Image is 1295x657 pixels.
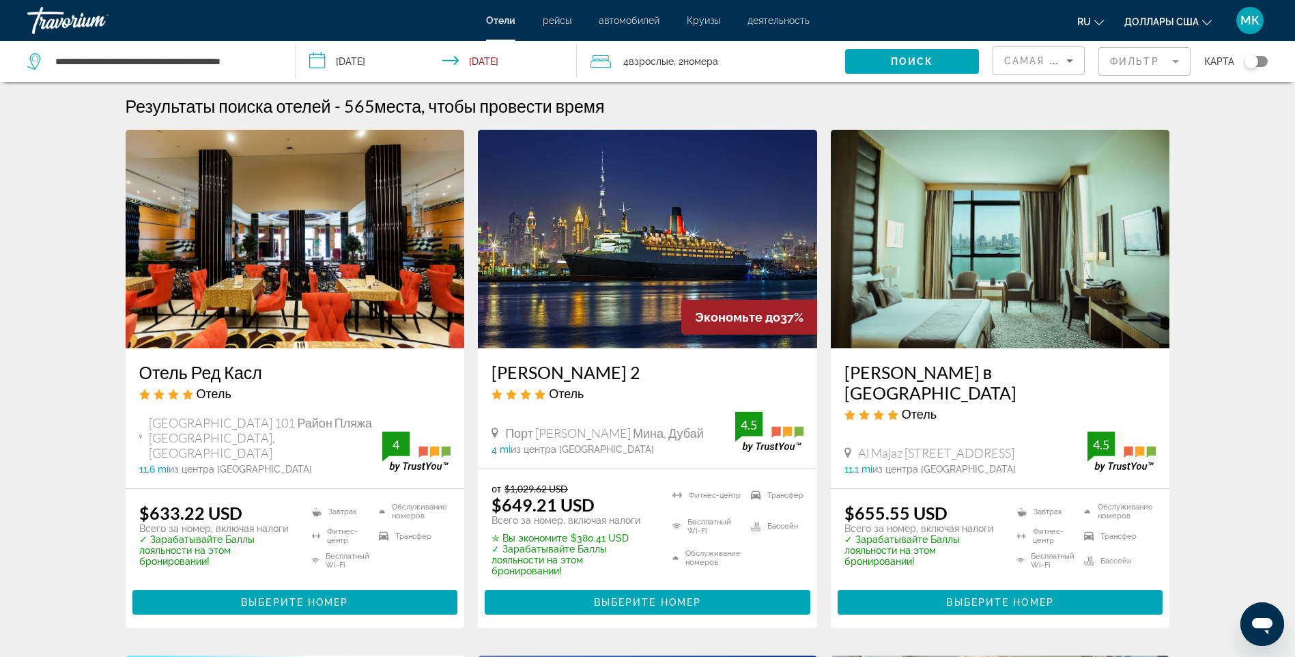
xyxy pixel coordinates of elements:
[1004,55,1131,66] span: Самая низкая цена
[326,552,372,570] font: Бесплатный Wi-Fi
[1100,532,1137,541] font: Трансфер
[1033,527,1078,545] font: Фитнес-центр
[767,491,803,500] font: Трансфер
[1234,55,1268,68] button: Переключить карту
[504,483,568,494] del: $1,029.62 USD
[946,597,1053,608] span: Выберите номер
[767,522,798,531] font: Бассейн
[132,590,458,615] button: Выберите номер
[674,56,683,67] font: , 2
[1098,503,1156,520] font: Обслуживание номеров
[139,362,451,382] a: Отель Ред Касл
[395,532,431,541] font: Трансфер
[492,444,511,455] span: 4 mi
[511,444,654,455] span: из центра [GEOGRAPHIC_DATA]
[844,534,1001,567] p: ✓ Зарабатывайте Баллы лояльности на этом бронировании!
[492,533,567,544] span: ✮ Вы экономите
[126,96,331,116] h1: Результаты поиска отелей
[485,593,810,609] a: Выберите номер
[492,362,803,382] a: [PERSON_NAME] 2
[571,533,629,544] font: $380.41 USD
[902,406,937,421] span: Отель
[139,523,296,534] p: Всего за номер, включая налоги
[392,503,451,520] font: Обслуживание номеров
[844,406,1156,421] div: Отель 4 звезды
[486,15,515,26] a: Отели
[241,597,348,608] span: Выберите номер
[683,56,718,67] span: номера
[543,15,571,26] a: рейсы
[1100,557,1131,565] font: Бассейн
[844,362,1156,403] a: [PERSON_NAME] в [GEOGRAPHIC_DATA]
[681,300,817,335] div: 37%
[549,386,584,401] span: Отель
[375,96,605,116] span: места, чтобы провести время
[328,507,357,516] font: Завтрак
[845,49,979,74] button: Поиск
[139,503,242,523] ins: $633.22 USD
[478,130,817,348] img: Изображение отеля
[599,15,659,26] span: автомобилей
[1004,53,1073,69] mat-select: Сортировать по
[687,15,720,26] a: Круизы
[1240,602,1284,646] iframe: Кнопка запуска окна обмена сообщениями
[1124,12,1212,31] button: Изменить валюту
[844,464,872,475] span: 11.1 mi
[132,593,458,609] a: Выберите номер
[1240,14,1260,27] span: МК
[1124,16,1199,27] span: Доллары США
[844,523,1001,534] p: Всего за номер, включая налоги
[689,491,741,500] font: Фитнес-центр
[327,527,372,545] font: Фитнес-центр
[492,494,595,515] ins: $649.21 USD
[1034,507,1062,516] font: Завтрак
[1098,46,1191,76] button: Фильтр
[748,15,810,26] a: деятельность
[577,41,845,82] button: Путешественники: 4 взрослых, 0 детей
[344,96,605,116] h2: 565
[485,590,810,615] button: Выберите номер
[891,56,934,67] span: Поиск
[126,130,465,348] img: Изображение отеля
[1077,16,1091,27] span: ru
[594,597,701,608] span: Выберите номер
[139,534,296,567] p: ✓ Зарабатывайте Баллы лояльности на этом бронировании!
[139,386,451,401] div: Отель 4 звезды
[735,412,803,452] img: trustyou-badge.svg
[27,3,164,38] a: Травориум
[296,41,578,82] button: Дата заезда: 30 декабря 2025 г. Дата выезда: 4 января 2026 г.
[735,417,763,433] div: 4.5
[492,544,655,576] p: ✓ Зарабатывайте Баллы лояльности на этом бронировании!
[687,518,744,535] font: Бесплатный Wi-Fi
[629,56,674,67] span: Взрослые
[169,464,312,475] span: из центра [GEOGRAPHIC_DATA]
[1077,12,1104,31] button: Изменение языка
[1031,552,1077,570] font: Бесплатный Wi-Fi
[1087,436,1115,453] div: 4.5
[492,515,655,526] p: Всего за номер, включая налоги
[831,130,1170,348] img: Изображение отеля
[505,425,704,441] span: Порт [PERSON_NAME] Мина, Дубай
[492,483,501,494] span: от
[149,415,382,460] span: [GEOGRAPHIC_DATA] 101 Район пляжа [GEOGRAPHIC_DATA], [GEOGRAPHIC_DATA]
[1204,52,1234,71] span: карта
[382,436,410,453] div: 4
[844,503,948,523] ins: $655.55 USD
[335,96,341,116] span: -
[838,590,1163,615] button: Выберите номер
[197,386,231,401] span: Отель
[838,593,1163,609] a: Выберите номер
[695,310,780,324] span: Экономьте до
[685,549,744,567] font: Обслуживание номеров
[139,464,169,475] span: 11.6 mi
[623,56,629,67] font: 4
